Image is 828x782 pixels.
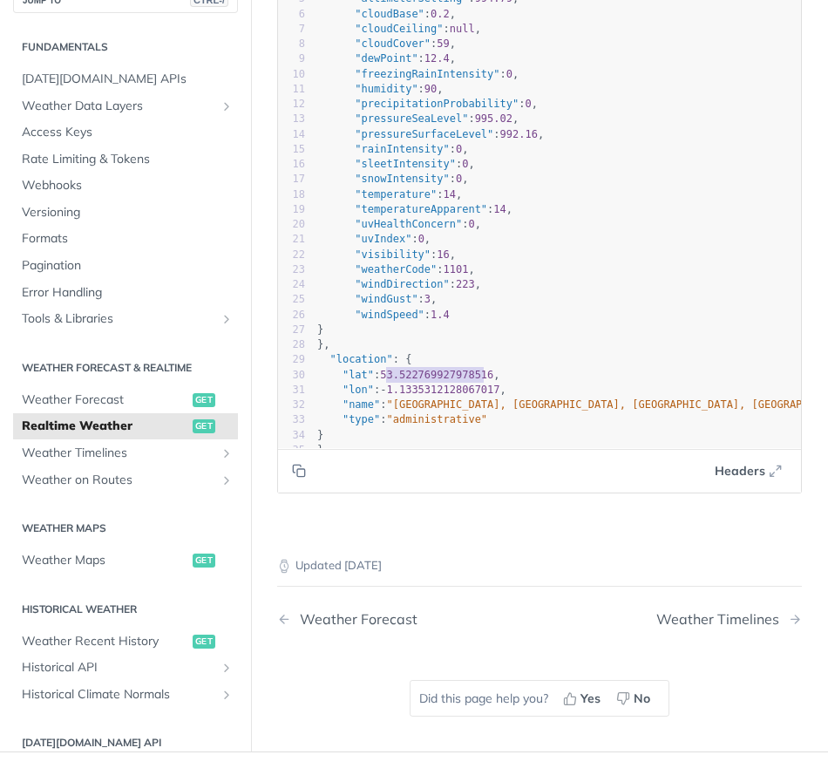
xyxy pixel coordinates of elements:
span: Error Handling [22,284,234,302]
div: 7 [278,22,305,37]
span: 0 [418,233,424,245]
span: Webhooks [22,177,234,194]
button: Show subpages for Weather Timelines [220,446,234,460]
div: 26 [278,308,305,323]
p: Updated [DATE] [277,557,802,575]
span: } [317,323,323,336]
span: : , [317,369,500,381]
a: Versioning [13,200,238,226]
span: "snowIntensity" [355,173,449,185]
span: : , [317,248,456,261]
h2: Historical Weather [13,602,238,617]
div: 35 [278,443,305,458]
span: 59 [437,37,449,50]
a: Formats [13,227,238,253]
span: : , [317,173,469,185]
span: "windDirection" [355,278,449,290]
span: }, [317,338,330,350]
div: 27 [278,323,305,337]
a: [DATE][DOMAIN_NAME] APIs [13,66,238,92]
div: 19 [278,202,305,217]
div: Weather Forecast [291,611,417,628]
span: "lat" [343,369,374,381]
span: 14 [493,203,506,215]
span: : , [317,83,444,95]
span: "uvHealthConcern" [355,218,462,230]
span: : { [317,353,411,365]
div: 14 [278,127,305,142]
span: "cloudBase" [355,8,424,20]
span: } [317,429,323,441]
button: Show subpages for Tools & Libraries [220,312,234,326]
span: : , [317,203,512,215]
div: 9 [278,51,305,66]
div: Weather Timelines [656,611,788,628]
span: Yes [580,690,601,708]
span: 12.4 [424,52,450,65]
span: : , [317,188,462,201]
span: 0 [506,68,512,80]
button: Show subpages for Weather on Routes [220,473,234,487]
span: "rainIntensity" [355,143,449,155]
button: Show subpages for Historical Climate Normals [220,688,234,702]
span: : , [317,8,456,20]
a: Historical APIShow subpages for Historical API [13,655,238,681]
span: "humidity" [355,83,417,95]
h2: [DATE][DOMAIN_NAME] API [13,735,238,751]
span: : , [317,112,519,125]
div: 28 [278,337,305,352]
div: 17 [278,172,305,187]
span: - [380,384,386,396]
nav: Pagination Controls [277,594,802,645]
span: 14 [444,188,456,201]
div: 22 [278,248,305,262]
span: 992.16 [500,128,538,140]
span: Access Keys [22,124,234,141]
span: : , [317,52,456,65]
a: Weather on RoutesShow subpages for Weather on Routes [13,467,238,493]
span: : , [317,278,481,290]
a: Access Keys [13,119,238,146]
span: "weatherCode" [355,263,437,275]
a: Rate Limiting & Tokens [13,146,238,173]
a: Error Handling [13,280,238,306]
span: 1101 [444,263,469,275]
span: "type" [343,413,380,425]
a: Tools & LibrariesShow subpages for Tools & Libraries [13,306,238,332]
a: Weather TimelinesShow subpages for Weather Timelines [13,440,238,466]
span: Weather on Routes [22,472,215,489]
span: : [317,413,487,425]
div: 24 [278,277,305,292]
span: Historical API [22,659,215,677]
span: Weather Timelines [22,445,215,462]
span: : , [317,37,456,50]
div: 29 [278,352,305,367]
div: 18 [278,187,305,202]
a: Pagination [13,253,238,279]
div: 31 [278,383,305,398]
span: 53.522769927978516 [380,369,493,381]
span: : , [317,233,431,245]
span: "precipitationProbability" [355,98,519,110]
div: 6 [278,7,305,22]
span: null [450,23,475,35]
span: : , [317,218,481,230]
span: get [193,554,215,568]
span: 0 [462,158,468,170]
button: Yes [557,685,610,711]
div: 8 [278,37,305,51]
span: Weather Forecast [22,391,188,409]
div: 12 [278,97,305,112]
a: Weather Recent Historyget [13,629,238,655]
span: "administrative" [387,413,488,425]
a: Webhooks [13,173,238,199]
span: get [193,393,215,407]
button: Show subpages for Historical API [220,661,234,675]
span: : , [317,23,481,35]
span: : , [317,98,538,110]
span: 0 [525,98,531,110]
span: Historical Climate Normals [22,686,215,704]
span: 0 [468,218,474,230]
span: 0 [456,173,462,185]
span: Weather Maps [22,552,188,569]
